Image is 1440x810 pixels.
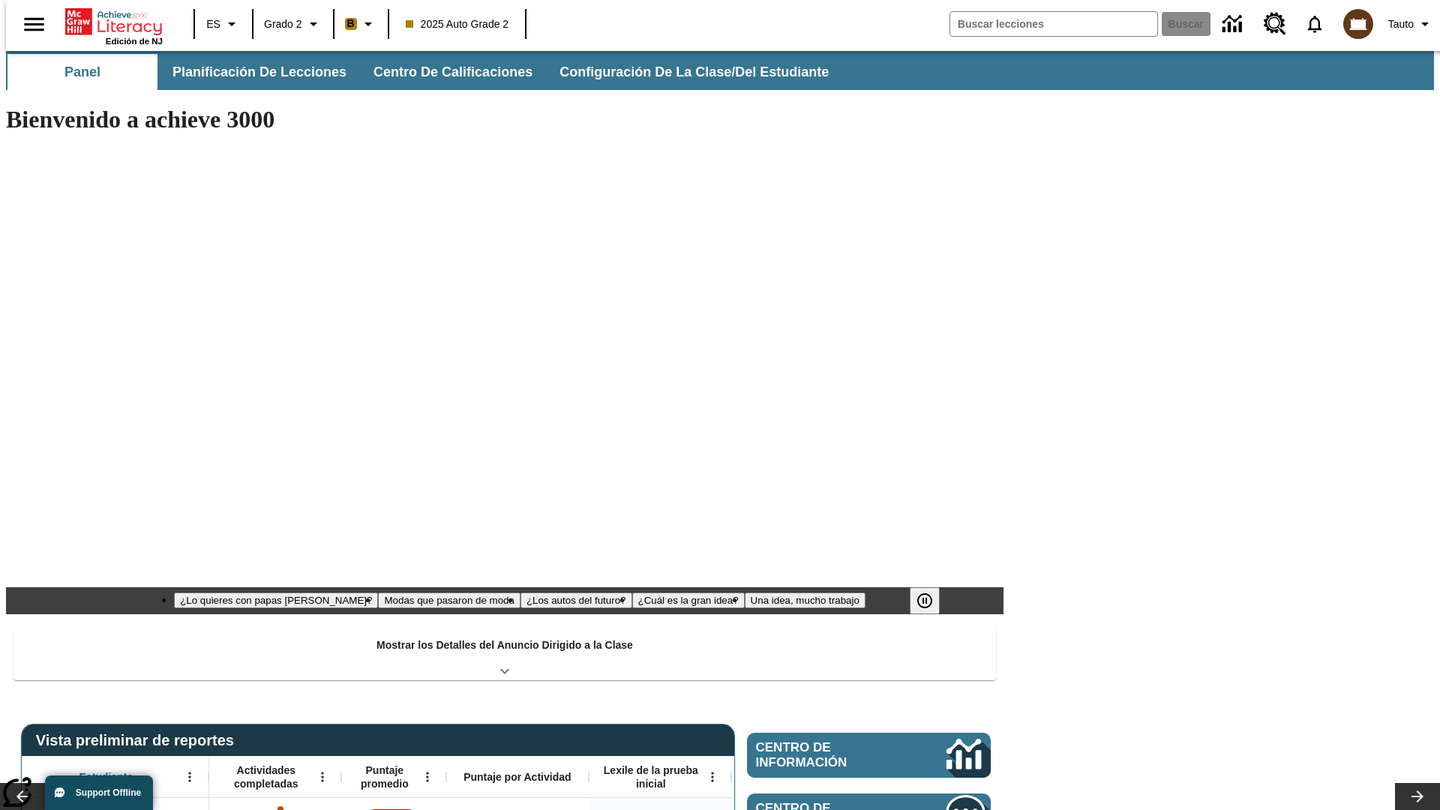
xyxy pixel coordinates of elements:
[1382,10,1440,37] button: Perfil/Configuración
[745,592,865,608] button: Diapositiva 5 Una idea, mucho trabajo
[910,587,955,614] div: Pausar
[206,16,220,32] span: ES
[217,763,316,790] span: Actividades completadas
[1395,783,1440,810] button: Carrusel de lecciones, seguir
[160,54,358,90] button: Planificación de lecciones
[1343,9,1373,39] img: avatar image
[1334,4,1382,43] button: Escoja un nuevo avatar
[349,763,421,790] span: Puntaje promedio
[6,12,219,25] body: Máximo 600 caracteres Presiona Escape para desactivar la barra de herramientas Presiona Alt + F10...
[747,733,991,778] a: Centro de información
[1388,16,1414,32] span: Tauto
[339,10,383,37] button: Boost El color de la clase es anaranjado claro. Cambiar el color de la clase.
[632,592,745,608] button: Diapositiva 4 ¿Cuál es la gran idea?
[910,587,940,614] button: Pausar
[199,10,247,37] button: Lenguaje: ES, Selecciona un idioma
[13,628,996,680] div: Mostrar los Detalles del Anuncio Dirigido a la Clase
[416,766,439,788] button: Abrir menú
[1295,4,1334,43] a: Notificaciones
[311,766,334,788] button: Abrir menú
[106,37,163,46] span: Edición de NJ
[376,637,633,653] p: Mostrar los Detalles del Anuncio Dirigido a la Clase
[547,54,841,90] button: Configuración de la clase/del estudiante
[36,732,241,749] span: Vista preliminar de reportes
[950,12,1157,36] input: Buscar campo
[6,54,842,90] div: Subbarra de navegación
[406,16,509,32] span: 2025 Auto Grade 2
[174,592,378,608] button: Diapositiva 1 ¿Lo quieres con papas fritas?
[701,766,724,788] button: Abrir menú
[7,54,157,90] button: Panel
[65,7,163,37] a: Portada
[79,770,133,784] span: Estudiante
[6,106,1003,133] h1: Bienvenido a achieve 3000
[6,51,1434,90] div: Subbarra de navegación
[1255,4,1295,44] a: Centro de recursos, Se abrirá en una pestaña nueva.
[520,592,632,608] button: Diapositiva 3 ¿Los autos del futuro?
[65,5,163,46] div: Portada
[12,2,56,46] button: Abrir el menú lateral
[264,16,302,32] span: Grado 2
[361,54,544,90] button: Centro de calificaciones
[463,770,571,784] span: Puntaje por Actividad
[1213,4,1255,45] a: Centro de información
[756,740,896,770] span: Centro de información
[596,763,706,790] span: Lexile de la prueba inicial
[258,10,328,37] button: Grado: Grado 2, Elige un grado
[378,592,520,608] button: Diapositiva 2 Modas que pasaron de moda
[178,766,201,788] button: Abrir menú
[347,14,355,33] span: B
[45,775,153,810] button: Support Offline
[76,787,141,798] span: Support Offline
